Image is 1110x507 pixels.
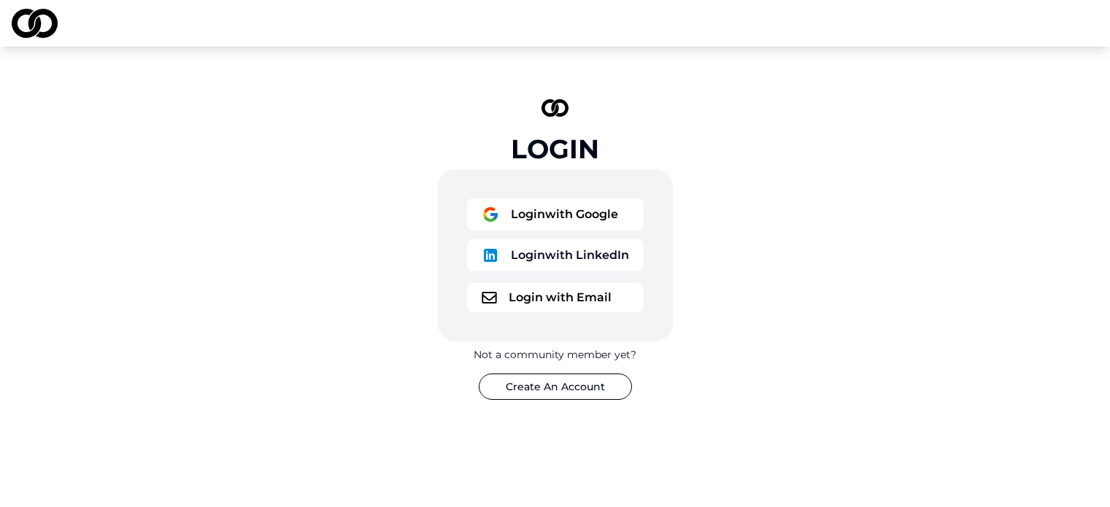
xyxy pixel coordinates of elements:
[467,198,644,231] button: logoLoginwith Google
[467,283,644,312] button: logoLogin with Email
[479,374,632,400] button: Create An Account
[482,292,497,303] img: logo
[541,99,569,117] img: logo
[511,134,599,163] div: Login
[482,247,499,264] img: logo
[12,9,58,38] img: logo
[474,347,636,362] div: Not a community member yet?
[482,206,499,223] img: logo
[467,239,644,271] button: logoLoginwith LinkedIn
